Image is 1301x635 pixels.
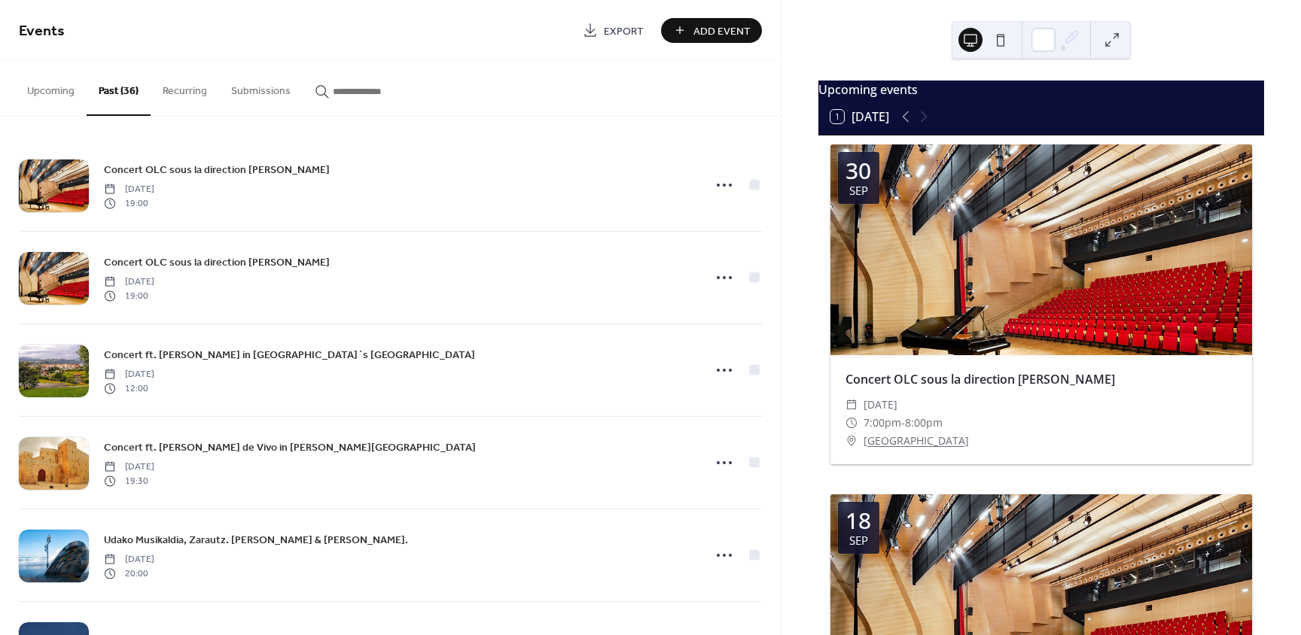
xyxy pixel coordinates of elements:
[15,61,87,114] button: Upcoming
[104,348,475,363] span: Concert ft. [PERSON_NAME] in [GEOGRAPHIC_DATA]´s [GEOGRAPHIC_DATA]
[104,553,154,567] span: [DATE]
[864,414,901,432] span: 7:00pm
[104,275,154,289] span: [DATE]
[864,396,897,414] span: [DATE]
[905,414,943,432] span: 8:00pm
[104,368,154,381] span: [DATE]
[104,254,330,271] a: Concert OLC sous la direction [PERSON_NAME]
[104,289,154,302] span: 19:00
[901,414,905,432] span: -
[849,535,868,546] div: Sep
[151,61,219,114] button: Recurring
[87,61,151,116] button: Past (36)
[219,61,303,114] button: Submissions
[845,396,858,414] div: ​
[104,381,154,395] span: 12:00
[104,567,154,580] span: 20:00
[104,255,330,271] span: Concert OLC sous la direction [PERSON_NAME]
[693,23,751,39] span: Add Event
[104,439,476,456] a: Concert ft. [PERSON_NAME] de Vivo in [PERSON_NAME][GEOGRAPHIC_DATA]
[845,509,871,532] div: 18
[104,533,408,548] span: Udako Musikaldia, Zarautz. [PERSON_NAME] & [PERSON_NAME].
[104,346,475,363] a: Concert ft. [PERSON_NAME] in [GEOGRAPHIC_DATA]´s [GEOGRAPHIC_DATA]
[104,183,154,196] span: [DATE]
[661,18,762,43] button: Add Event
[104,161,330,178] a: Concert OLC sous la direction [PERSON_NAME]
[104,531,408,548] a: Udako Musikaldia, Zarautz. [PERSON_NAME] & [PERSON_NAME].
[104,440,476,456] span: Concert ft. [PERSON_NAME] de Vivo in [PERSON_NAME][GEOGRAPHIC_DATA]
[845,160,871,182] div: 30
[830,370,1252,388] div: Concert OLC sous la direction [PERSON_NAME]
[19,17,65,46] span: Events
[818,81,1264,99] div: Upcoming events
[845,432,858,450] div: ​
[825,106,894,127] button: 1[DATE]
[104,460,154,474] span: [DATE]
[104,196,154,210] span: 19:00
[604,23,644,39] span: Export
[849,185,868,196] div: Sep
[104,474,154,488] span: 19:30
[845,414,858,432] div: ​
[571,18,655,43] a: Export
[864,432,969,450] a: [GEOGRAPHIC_DATA]
[104,163,330,178] span: Concert OLC sous la direction [PERSON_NAME]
